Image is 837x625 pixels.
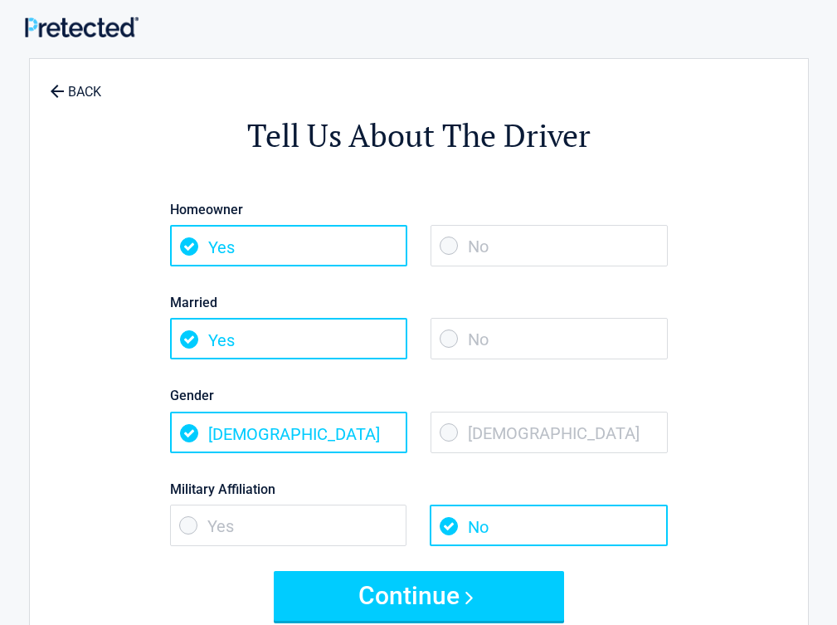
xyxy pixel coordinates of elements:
span: [DEMOGRAPHIC_DATA] [431,412,668,453]
span: Yes [170,318,407,359]
span: Yes [170,505,407,546]
span: No [430,505,667,546]
a: BACK [46,70,105,99]
label: Military Affiliation [170,478,668,500]
label: Homeowner [170,198,668,221]
label: Married [170,291,668,314]
span: No [431,225,668,266]
button: Continue [274,571,564,621]
span: [DEMOGRAPHIC_DATA] [170,412,407,453]
span: Yes [170,225,407,266]
span: No [431,318,668,359]
label: Gender [170,384,668,407]
h2: Tell Us About The Driver [121,115,717,157]
img: Main Logo [25,17,139,37]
